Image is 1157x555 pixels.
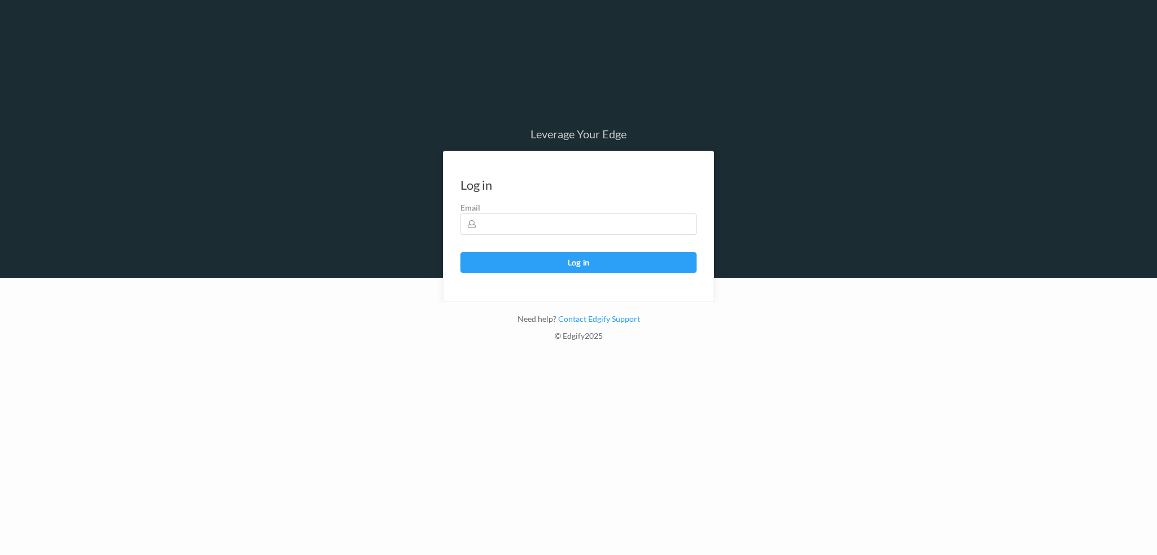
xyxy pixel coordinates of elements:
div: Log in [460,180,492,191]
a: Contact Edgify Support [556,314,640,324]
button: Log in [460,252,697,273]
div: Leverage Your Edge [443,128,714,139]
div: Need help? [443,313,714,330]
label: Email [460,202,697,213]
div: © Edgify 2025 [443,330,714,347]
